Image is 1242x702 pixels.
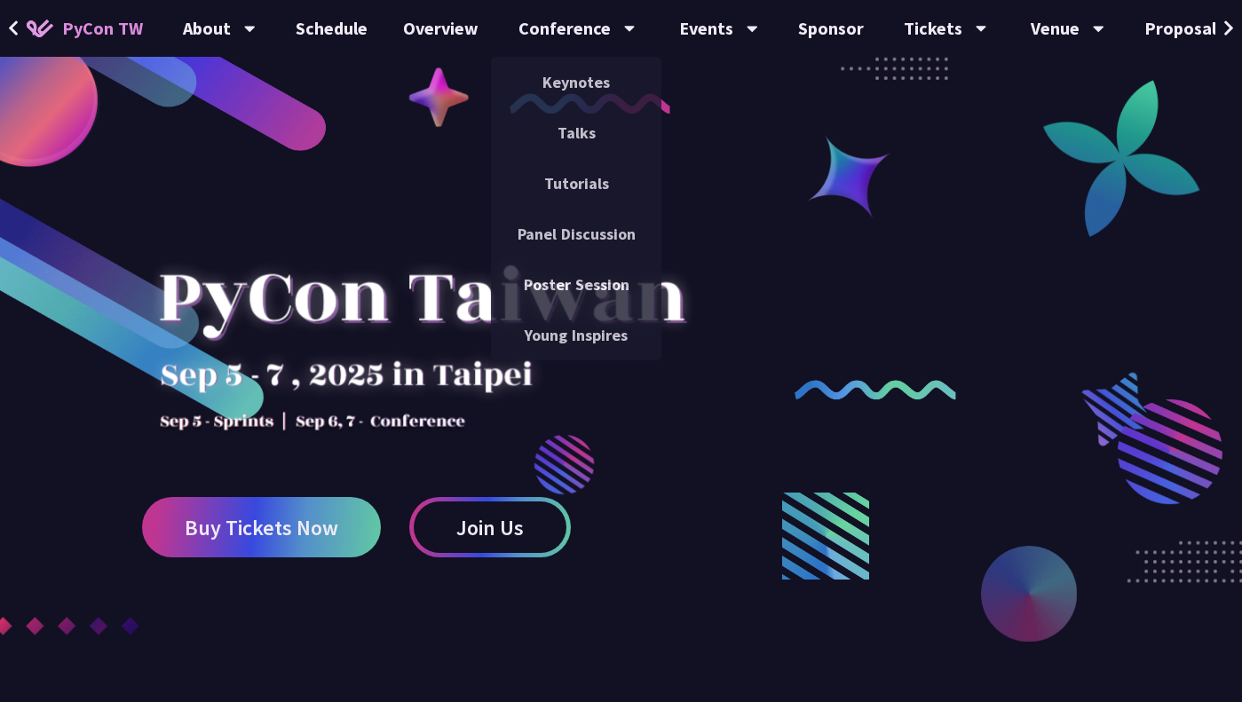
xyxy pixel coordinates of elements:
span: Join Us [456,517,524,539]
img: Home icon of PyCon TW 2025 [27,20,53,37]
a: Panel Discussion [491,213,661,255]
a: Keynotes [491,61,661,103]
a: Poster Session [491,264,661,305]
span: Buy Tickets Now [185,517,338,539]
a: PyCon TW [9,6,161,51]
span: PyCon TW [62,15,143,42]
a: Join Us [409,497,571,557]
a: Talks [491,112,661,154]
img: curly-2.e802c9f.png [795,380,956,400]
a: Young Inspires [491,314,661,356]
a: Tutorials [491,162,661,204]
a: Buy Tickets Now [142,497,381,557]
